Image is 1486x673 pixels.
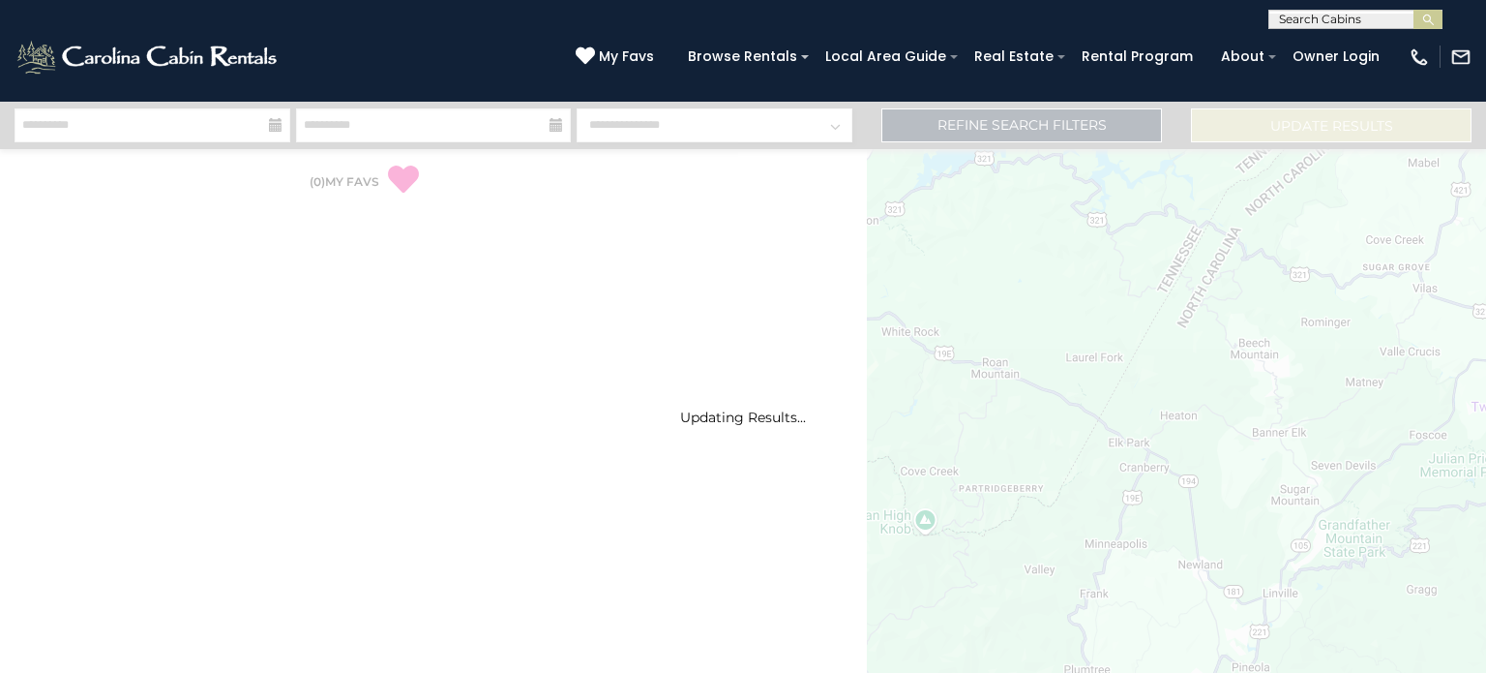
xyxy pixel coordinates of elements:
[1450,46,1471,68] img: mail-regular-white.png
[965,42,1063,72] a: Real Estate
[599,46,654,67] span: My Favs
[15,38,282,76] img: White-1-2.png
[678,42,807,72] a: Browse Rentals
[816,42,956,72] a: Local Area Guide
[1283,42,1389,72] a: Owner Login
[576,46,659,68] a: My Favs
[1211,42,1274,72] a: About
[1072,42,1203,72] a: Rental Program
[1409,46,1430,68] img: phone-regular-white.png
